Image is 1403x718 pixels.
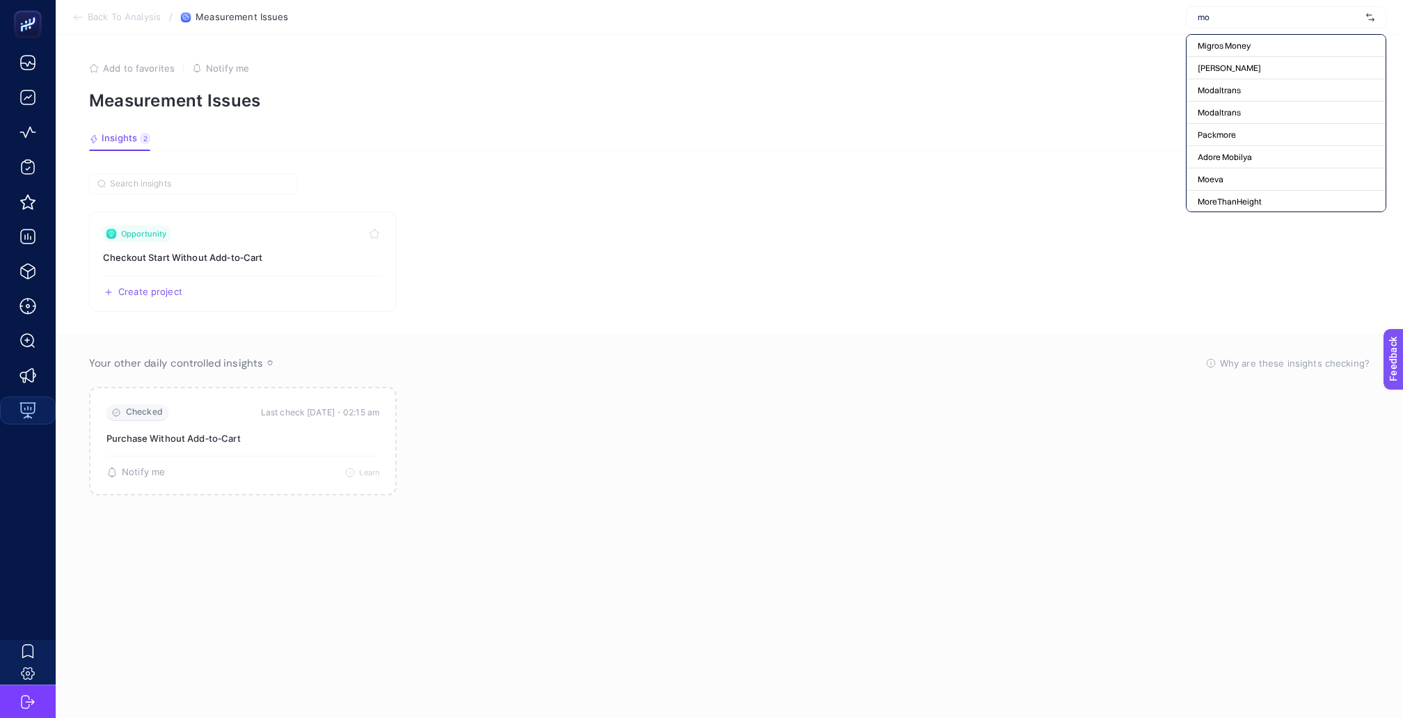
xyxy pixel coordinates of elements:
span: Add to favorites [103,63,175,74]
section: Insight Packages [89,212,1370,312]
h3: Insight title [103,250,383,264]
span: Checked [126,407,163,417]
span: Create project [118,287,182,298]
span: Migros Money [1198,40,1251,51]
span: Your other daily controlled insights [89,356,263,370]
button: Notify me [192,63,249,74]
button: Learn [345,468,379,477]
time: Last check [DATE]・02:15 am [261,406,379,420]
button: Add to favorites [89,63,175,74]
span: Insights [102,133,137,144]
span: Opportunity [121,228,166,239]
span: Measurement Issues [196,12,288,23]
span: / [169,11,173,22]
div: 2 [140,133,150,144]
span: Notify me [206,63,249,74]
button: Toggle favorite [366,225,383,242]
button: Create a new project based on this insight [103,287,182,298]
p: Purchase Without Add‑to‑Cart [106,432,379,445]
input: Konyalı Saat [1198,12,1361,23]
p: Measurement Issues [89,90,1370,111]
button: Notify me [106,467,165,478]
span: Modaltrans [1198,107,1241,118]
span: MoreThanHeight [1198,196,1262,207]
span: Notify me [122,467,165,478]
span: Why are these insights checking? [1220,356,1370,370]
section: Passive Insight Packages [89,387,1370,495]
span: Back To Analysis [88,12,161,23]
img: svg%3e [1366,10,1374,24]
span: Adore Mobilya [1198,152,1252,163]
span: Modaltrans [1198,85,1241,96]
span: [PERSON_NAME] [1198,63,1261,74]
span: Moeva [1198,174,1223,185]
input: Search [110,179,290,189]
span: Learn [359,468,379,477]
span: Feedback [8,4,53,15]
span: Packmore [1198,129,1236,141]
a: View insight titled [89,212,397,312]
